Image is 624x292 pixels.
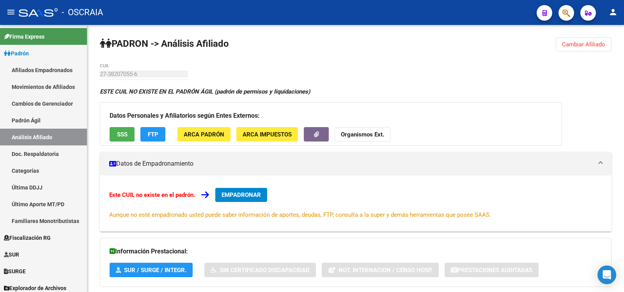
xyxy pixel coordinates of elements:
button: Organismos Ext. [335,127,390,142]
span: SSS [117,131,128,138]
button: SUR / SURGE / INTEGR. [110,263,193,277]
span: Cambiar Afiliado [562,41,605,48]
button: EMPADRONAR [215,188,267,202]
button: ARCA Padrón [177,127,230,142]
span: Fiscalización RG [4,234,51,242]
div: Open Intercom Messenger [597,265,616,284]
span: - OSCRAIA [62,4,103,21]
span: Sin Certificado Discapacidad [220,267,310,274]
span: SUR [4,250,19,259]
span: Aunque no esté empadronado usted puede saber información de aportes, deudas, FTP, consulta a la s... [109,211,491,218]
button: Not. Internacion / Censo Hosp. [322,263,439,277]
button: Prestaciones Auditadas [445,263,539,277]
button: FTP [140,127,165,142]
span: ARCA Impuestos [243,131,292,138]
span: SUR / SURGE / INTEGR. [124,267,186,274]
h3: Datos Personales y Afiliatorios según Entes Externos: [110,110,552,121]
strong: Organismos Ext. [341,131,384,138]
strong: PADRON -> Análisis Afiliado [100,38,229,49]
strong: Este CUIL no existe en el padrón. [109,191,195,198]
button: Cambiar Afiliado [556,37,612,51]
mat-icon: person [608,7,618,17]
button: SSS [110,127,135,142]
mat-expansion-panel-header: Datos de Empadronamiento [100,152,612,175]
span: FTP [148,131,158,138]
button: ARCA Impuestos [236,127,298,142]
div: Datos de Empadronamiento [100,175,612,232]
span: Padrón [4,49,29,58]
mat-panel-title: Datos de Empadronamiento [109,159,593,168]
span: Prestaciones Auditadas [457,267,532,274]
span: Firma Express [4,32,44,41]
span: EMPADRONAR [222,191,261,198]
span: Not. Internacion / Censo Hosp. [339,267,433,274]
button: Sin Certificado Discapacidad [204,263,316,277]
span: ARCA Padrón [184,131,224,138]
mat-icon: menu [6,7,16,17]
strong: ESTE CUIL NO EXISTE EN EL PADRÓN ÁGIL (padrón de permisos y liquidaciones) [100,88,310,95]
h3: Información Prestacional: [110,246,602,257]
span: SURGE [4,267,26,276]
